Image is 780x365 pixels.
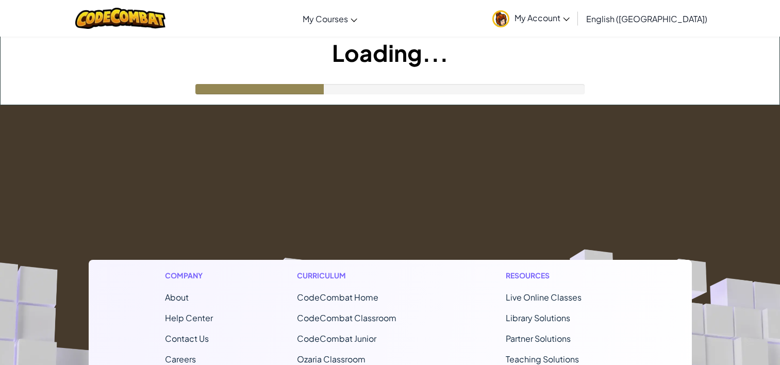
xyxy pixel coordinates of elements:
a: Live Online Classes [506,292,582,303]
a: About [165,292,189,303]
a: Ozaria Classroom [297,354,366,364]
a: Careers [165,354,196,364]
h1: Curriculum [297,270,422,281]
a: Teaching Solutions [506,354,579,364]
img: avatar [492,10,509,27]
a: My Courses [297,5,362,32]
span: CodeCombat Home [297,292,378,303]
a: CodeCombat Classroom [297,312,396,323]
span: English ([GEOGRAPHIC_DATA]) [586,13,707,24]
span: Contact Us [165,333,209,344]
h1: Company [165,270,213,281]
a: Help Center [165,312,213,323]
span: My Courses [303,13,348,24]
h1: Loading... [1,37,779,69]
a: Library Solutions [506,312,570,323]
span: My Account [515,12,570,23]
h1: Resources [506,270,616,281]
img: CodeCombat logo [75,8,165,29]
a: English ([GEOGRAPHIC_DATA]) [581,5,712,32]
a: CodeCombat Junior [297,333,376,344]
a: My Account [487,2,575,35]
a: Partner Solutions [506,333,571,344]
